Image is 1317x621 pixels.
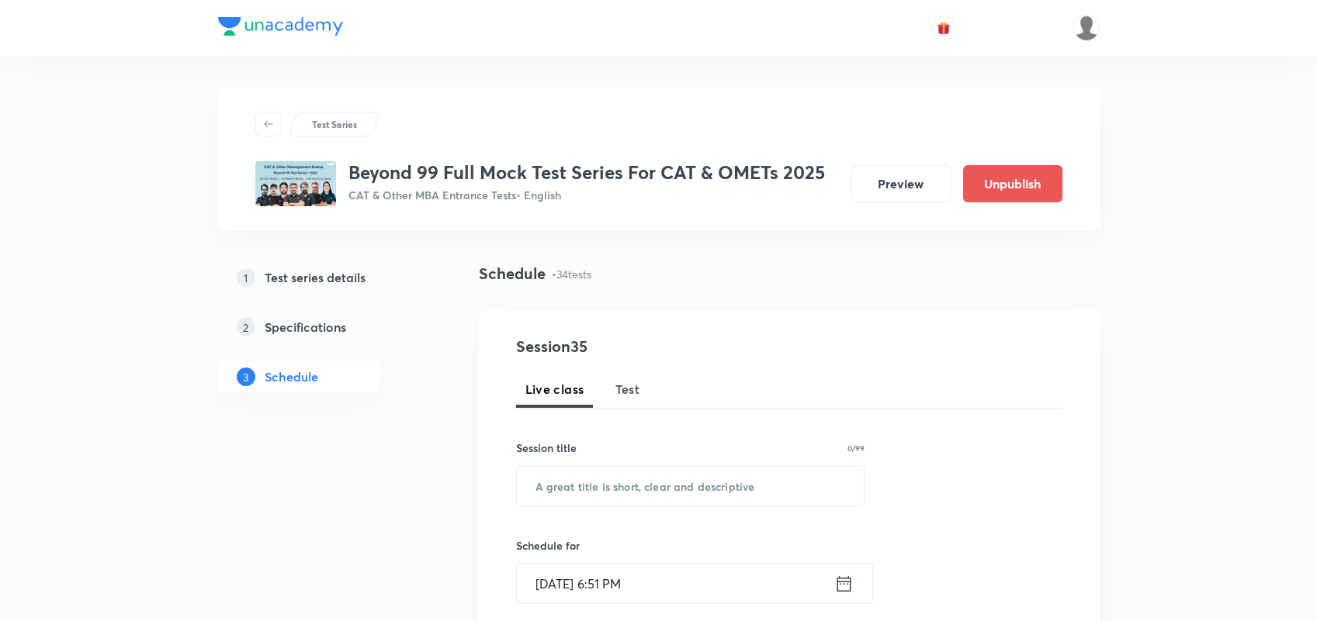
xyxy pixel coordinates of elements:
span: Live class [525,380,584,398]
p: Test Series [312,117,357,131]
a: 2Specifications [218,312,429,343]
button: Preview [851,165,951,202]
img: c5ce3e7538f14636b83f3cb4786fe767.png [255,161,336,206]
p: 1 [237,268,255,287]
h5: Specifications [265,318,346,336]
h5: Schedule [265,367,318,386]
a: Company Logo [218,17,343,40]
a: 1Test series details [218,262,429,293]
h6: Session title [516,440,577,456]
h5: Test series details [265,268,366,287]
img: Coolm [1073,15,1100,41]
h3: Beyond 99 Full Mock Test Series For CAT & OMETs 2025 [348,161,825,184]
p: CAT & Other MBA Entrance Tests • English [348,187,825,203]
p: 3 [237,367,255,386]
h4: Session 35 [516,335,799,358]
button: avatar [931,16,956,40]
img: Company Logo [218,17,343,36]
h6: Schedule for [516,537,865,554]
p: • 34 tests [552,266,591,282]
span: Test [615,380,640,398]
p: 2 [237,318,255,336]
img: avatar [937,21,951,35]
h4: Schedule [479,262,546,285]
input: A great title is short, clear and descriptive [517,466,865,505]
p: 0/99 [847,444,865,452]
button: Unpublish [963,165,1062,202]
